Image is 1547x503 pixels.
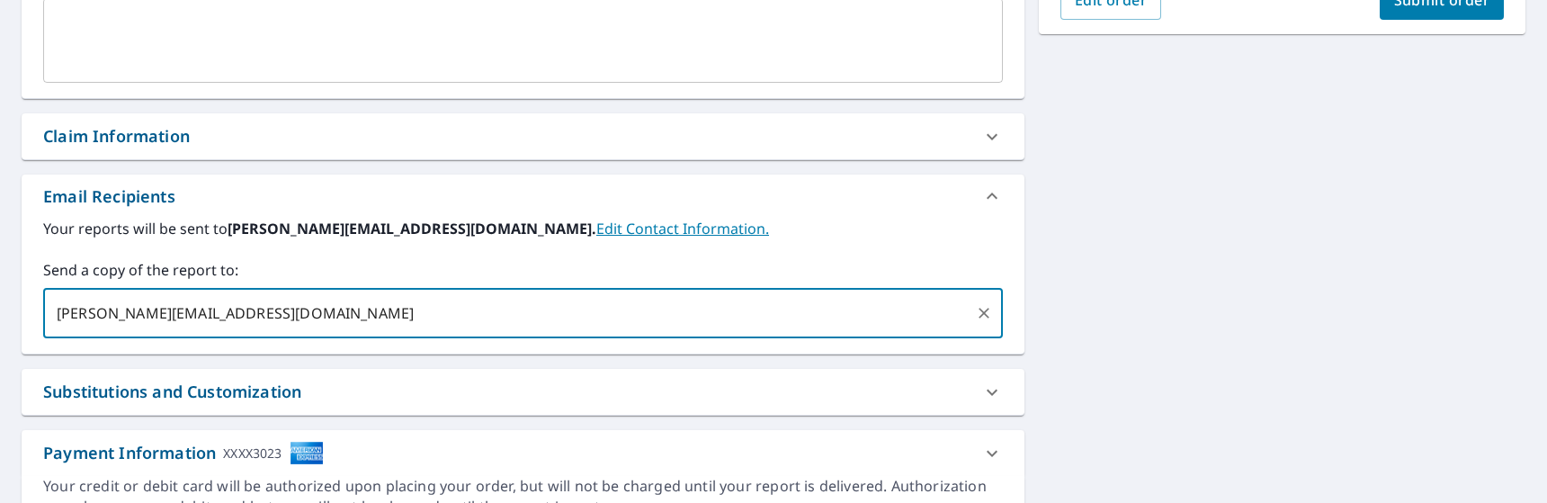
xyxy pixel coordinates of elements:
[22,113,1024,159] div: Claim Information
[596,219,769,238] a: EditContactInfo
[971,301,997,326] button: Clear
[228,219,596,238] b: [PERSON_NAME][EMAIL_ADDRESS][DOMAIN_NAME].
[22,369,1024,415] div: Substitutions and Customization
[43,380,301,404] div: Substitutions and Customization
[43,441,324,465] div: Payment Information
[43,124,190,148] div: Claim Information
[22,430,1024,476] div: Payment InformationXXXX3023cardImage
[290,441,324,465] img: cardImage
[43,259,1003,281] label: Send a copy of the report to:
[223,441,282,465] div: XXXX3023
[43,184,175,209] div: Email Recipients
[43,218,1003,239] label: Your reports will be sent to
[22,175,1024,218] div: Email Recipients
